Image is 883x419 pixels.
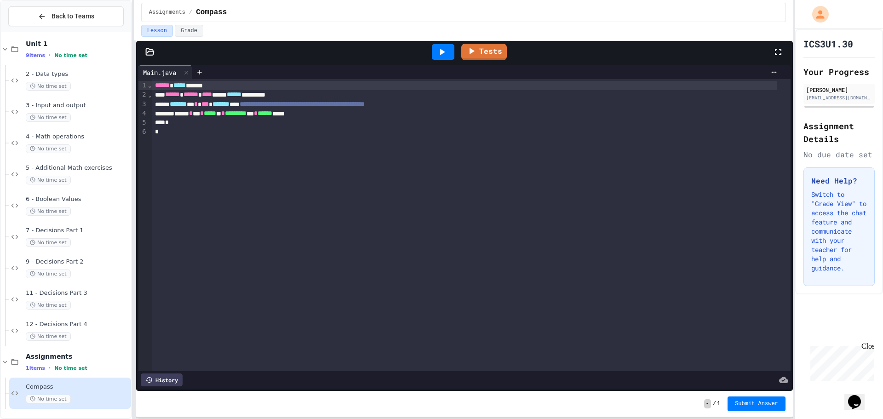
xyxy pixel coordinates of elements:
[26,289,129,297] span: 11 - Decisions Part 3
[26,258,129,266] span: 9 - Decisions Part 2
[49,52,51,59] span: •
[26,40,129,48] span: Unit 1
[26,270,71,278] span: No time set
[141,373,183,386] div: History
[138,68,181,77] div: Main.java
[803,4,831,25] div: My Account
[148,91,152,98] span: Fold line
[803,149,875,160] div: No due date set
[728,396,786,411] button: Submit Answer
[26,82,71,91] span: No time set
[138,127,148,137] div: 6
[803,120,875,145] h2: Assignment Details
[803,37,853,50] h1: ICS3U1.30
[54,52,87,58] span: No time set
[26,113,71,122] span: No time set
[138,100,148,109] div: 3
[26,144,71,153] span: No time set
[52,11,94,21] span: Back to Teams
[175,25,203,37] button: Grade
[806,86,872,94] div: [PERSON_NAME]
[461,44,507,60] a: Tests
[4,4,63,58] div: Chat with us now!Close
[806,94,872,101] div: [EMAIL_ADDRESS][DOMAIN_NAME]
[26,332,71,341] span: No time set
[148,81,152,89] span: Fold line
[26,365,45,371] span: 1 items
[138,109,148,118] div: 4
[138,81,148,90] div: 1
[26,238,71,247] span: No time set
[26,52,45,58] span: 9 items
[49,364,51,372] span: •
[26,195,129,203] span: 6 - Boolean Values
[189,9,192,16] span: /
[26,227,129,235] span: 7 - Decisions Part 1
[717,400,720,408] span: 1
[26,207,71,216] span: No time set
[811,175,867,186] h3: Need Help?
[713,400,716,408] span: /
[735,400,778,408] span: Submit Answer
[54,365,87,371] span: No time set
[844,382,874,410] iframe: chat widget
[26,383,129,391] span: Compass
[803,65,875,78] h2: Your Progress
[26,133,129,141] span: 4 - Math operations
[8,6,124,26] button: Back to Teams
[26,301,71,310] span: No time set
[149,9,185,16] span: Assignments
[138,90,148,99] div: 2
[26,321,129,328] span: 12 - Decisions Part 4
[138,118,148,127] div: 5
[26,352,129,361] span: Assignments
[811,190,867,273] p: Switch to "Grade View" to access the chat feature and communicate with your teacher for help and ...
[704,399,711,408] span: -
[141,25,173,37] button: Lesson
[196,7,227,18] span: Compass
[26,102,129,109] span: 3 - Input and output
[26,164,129,172] span: 5 - Additional Math exercises
[807,342,874,381] iframe: chat widget
[26,70,129,78] span: 2 - Data types
[26,395,71,403] span: No time set
[26,176,71,184] span: No time set
[138,65,192,79] div: Main.java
